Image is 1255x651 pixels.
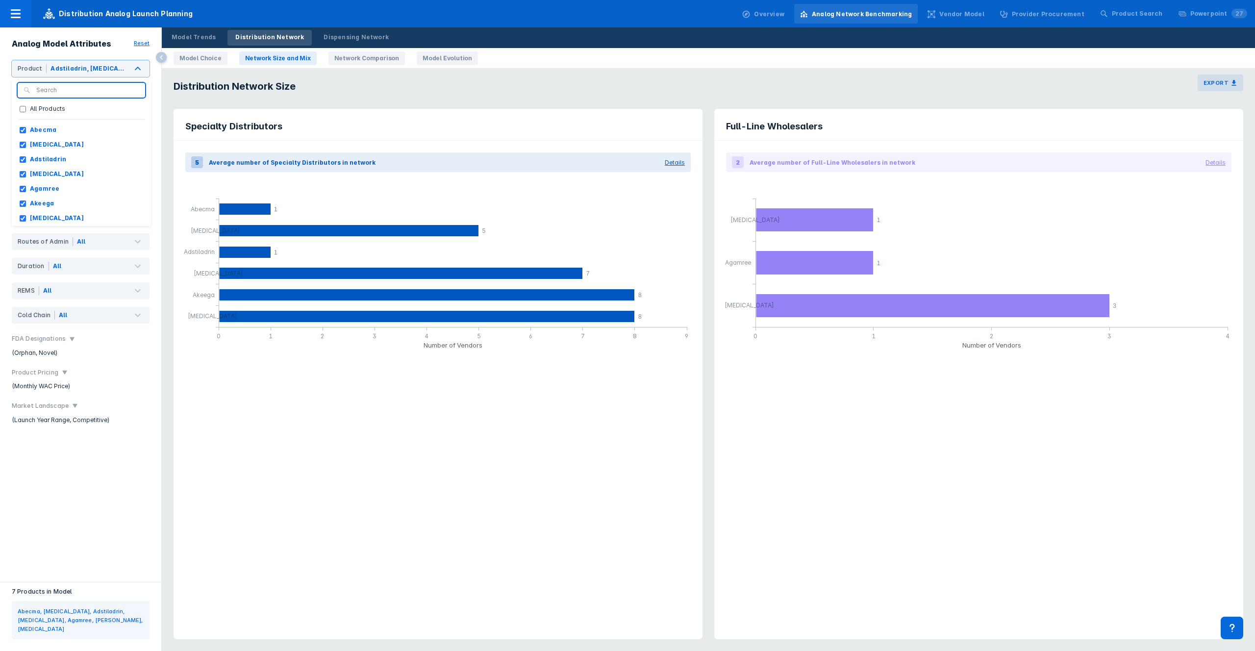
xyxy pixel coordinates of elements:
[50,64,125,73] div: Adstiladrin, [MEDICAL_DATA], Agamree, [PERSON_NAME], [MEDICAL_DATA], [MEDICAL_DATA], [PERSON_NAME]
[529,332,532,340] tspan: 6
[12,588,72,595] span: 7 Products in Model
[12,196,151,211] button: Akeega
[720,190,1237,359] g: bar chart , with 1 bar series, . Y-scale minimum value is 0 , maximum value is 4. X-scale with 3 ...
[1231,9,1247,18] span: 27
[191,227,240,234] tspan: [MEDICAL_DATA]
[1226,332,1230,340] tspan: 4
[191,205,215,213] tspan: Abecma
[726,121,823,132] span: Full-Line Wholesalers
[172,33,216,42] div: Model Trends
[754,10,784,19] div: Overview
[725,259,751,266] tspan: Agamree
[36,86,139,95] input: Search
[185,121,282,132] span: Specialty Distributors
[424,341,482,349] tspan: Number of Vendors
[328,51,405,65] a: Network Comparison
[12,225,151,240] button: [MEDICAL_DATA]
[753,332,757,340] tspan: 0
[12,137,151,152] button: [MEDICAL_DATA]
[188,312,237,320] tspan: [MEDICAL_DATA]
[194,270,243,277] tspan: [MEDICAL_DATA]
[18,237,73,246] div: Routes of Admin
[732,156,744,168] div: 2
[12,416,150,425] p: (Launch Year Range, Competitive)
[18,607,144,633] div: Abecma, [MEDICAL_DATA], Adstiladrin, [MEDICAL_DATA], Agamree, [PERSON_NAME], [MEDICAL_DATA]
[581,332,585,340] tspan: 7
[1112,9,1163,18] div: Product Search
[1113,302,1116,309] tspan: 3
[638,292,642,299] tspan: 8
[26,125,60,134] label: Abecma
[12,402,69,409] h4: Market Landscape
[209,159,376,166] span: Average number of Specialty Distributors in network
[417,51,478,65] a: Model Evolution
[239,51,317,65] a: Network Size and Mix
[12,369,58,376] h4: Product Pricing
[12,335,66,342] h4: FDA Designations
[130,35,153,51] button: Reset
[12,123,151,137] button: Abecma
[990,332,993,340] tspan: 2
[872,332,876,340] tspan: 1
[184,248,215,255] tspan: Adstiladrin
[316,30,397,46] a: Dispensing Network
[18,262,49,271] div: Duration
[877,260,880,267] tspan: 1
[26,214,88,223] label: [MEDICAL_DATA]
[26,155,70,164] label: Adstiladrin
[939,10,984,19] div: Vendor Model
[26,104,69,113] label: All Products
[43,286,52,295] div: All
[1107,332,1111,340] tspan: 3
[12,152,151,167] button: Adstiladrin
[812,10,912,19] div: Analog Network Benchmarking
[638,313,642,320] tspan: 8
[482,227,486,234] tspan: 5
[179,190,697,359] g: bar chart , with 1 bar series, . Y-scale minimum value is 0 , maximum value is 9. X-scale with 6 ...
[59,311,68,320] div: All
[53,262,62,271] div: All
[174,51,227,65] a: Model Choice
[191,156,203,168] div: 5
[425,332,428,340] tspan: 4
[26,199,58,208] label: Akeega
[12,39,111,49] h4: Analog Model Attributes
[373,332,376,340] tspan: 3
[1190,9,1247,18] div: Powerpoint
[736,4,790,24] a: Overview
[1205,159,1231,171] button: Details
[994,4,1090,24] a: Provider Procurement
[794,4,918,24] a: Analog Network Benchmarking
[193,291,215,299] tspan: Akeega
[633,332,637,340] tspan: 8
[12,181,151,196] button: Agamree
[274,249,277,256] tspan: 1
[26,170,88,178] label: [MEDICAL_DATA]
[922,4,990,24] a: Vendor Model
[1204,79,1229,86] h3: Export
[477,332,481,340] tspan: 5
[1012,10,1084,19] div: Provider Procurement
[227,30,312,46] a: Distribution Network
[26,184,63,193] label: Agamree
[725,301,774,309] tspan: [MEDICAL_DATA]
[1221,617,1243,639] div: Contact Support
[269,332,273,340] tspan: 1
[321,332,324,340] tspan: 2
[12,167,151,181] button: [MEDICAL_DATA]
[18,64,47,73] div: Product
[18,286,39,295] div: REMS
[77,237,86,246] div: All
[235,33,304,42] div: Distribution Network
[586,270,590,277] tspan: 7
[26,140,88,149] label: [MEDICAL_DATA]
[962,341,1021,349] tspan: Number of Vendors
[877,217,880,224] tspan: 1
[685,332,688,340] tspan: 9
[324,33,389,42] div: Dispensing Network
[162,69,307,97] div: Distribution Network Size
[1198,75,1243,91] button: Export
[12,382,150,391] p: (Monthly WAC Price)
[18,311,55,320] div: Cold Chain
[164,30,224,46] a: Model Trends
